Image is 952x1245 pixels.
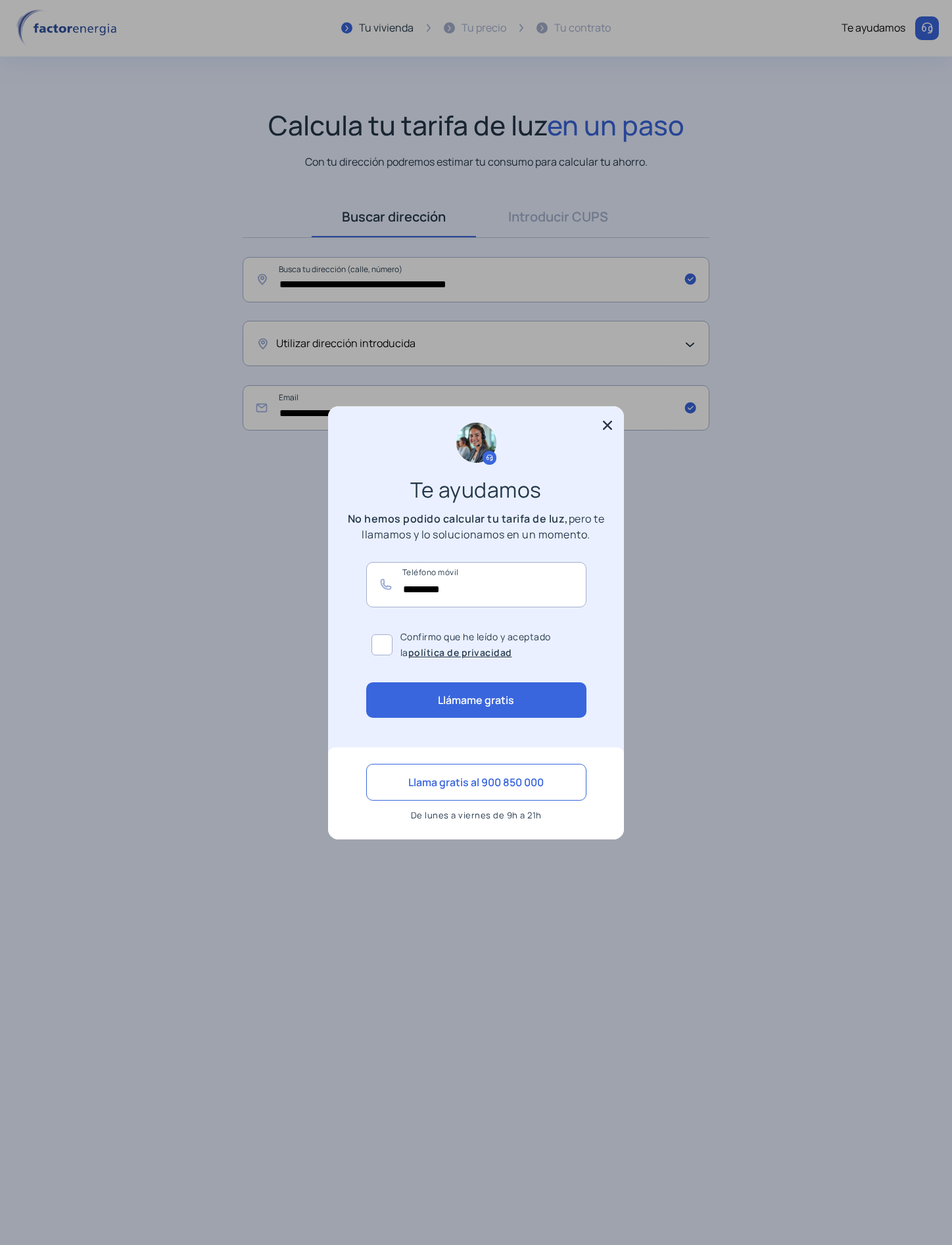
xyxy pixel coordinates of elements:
[348,511,569,526] b: No hemos podido calcular tu tarifa de luz,
[366,807,586,823] p: De lunes a viernes de 9h a 21h
[358,482,594,498] h3: Te ayudamos
[408,646,512,659] a: política de privacidad
[366,682,586,718] button: Llámame gratis
[400,629,581,661] span: Confirmo que he leído y aceptado la
[366,764,586,801] button: Llama gratis al 900 850 000
[345,511,607,542] p: pero te llamamos y lo solucionamos en un momento.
